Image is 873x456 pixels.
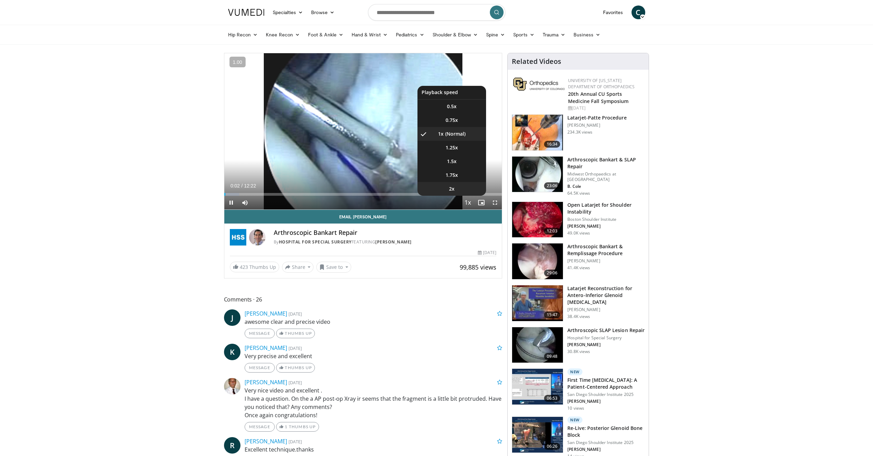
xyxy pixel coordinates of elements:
[224,210,502,224] a: Email [PERSON_NAME]
[274,239,497,245] div: By FEATURING
[245,329,275,338] a: Message
[544,228,561,235] span: 12:03
[446,144,458,151] span: 1.25x
[224,295,503,304] span: Comments 26
[245,386,503,419] p: Very nice video and excellent . I have a question. On the a AP post-op Xray ir seems that the fra...
[304,28,347,42] a: Foot & Ankle
[512,156,645,196] a: 23:06 Arthroscopic Bankart & SLAP Repair Midwest Orthopaedics at [GEOGRAPHIC_DATA] B. Cole 64.5K ...
[279,239,352,245] a: Hospital for Special Surgery
[567,129,592,135] p: 234.3K views
[567,217,645,222] p: Boston Shoulder Institute
[567,377,645,390] h3: First Time [MEDICAL_DATA]: A Patient-Centered Approach
[375,239,412,245] a: [PERSON_NAME]
[368,4,505,21] input: Search topics, interventions
[240,264,248,270] span: 423
[599,5,627,19] a: Favorites
[392,28,428,42] a: Pediatrics
[512,115,563,150] img: 617583_3.png.150x105_q85_crop-smart_upscale.jpg
[567,230,590,236] p: 49.0K views
[231,183,240,189] span: 0:02
[569,28,604,42] a: Business
[544,395,561,402] span: 06:53
[539,28,570,42] a: Trauma
[567,184,645,189] p: B. Cole
[512,417,563,453] img: 2e59e29d-bdcc-4baf-8fb4-1dabf10cfd0e.150x105_q85_crop-smart_upscale.jpg
[224,28,262,42] a: Hip Recon
[567,191,590,196] p: 64.5K views
[567,123,626,128] p: [PERSON_NAME]
[276,422,319,432] a: 1 Thumbs Up
[512,285,645,321] a: 15:47 Latarjet Reconstruction for Antero-Inferior Glenoid [MEDICAL_DATA] [PERSON_NAME] 38.4K views
[567,368,582,375] p: New
[567,327,645,334] h3: Arthroscopic SLAP Lesion Repair
[474,196,488,209] button: Enable picture-in-picture mode
[568,78,635,90] a: University of [US_STATE] Department of Orthopaedics
[544,182,561,189] span: 23:06
[282,262,314,273] button: Share
[461,196,474,209] button: Playback Rate
[245,445,503,454] p: Excellent technique.thanks
[512,285,563,321] img: 38708_0000_3.png.150x105_q85_crop-smart_upscale.jpg
[488,196,502,209] button: Fullscreen
[512,157,563,192] img: cole_0_3.png.150x105_q85_crop-smart_upscale.jpg
[245,310,287,317] a: [PERSON_NAME]
[288,311,302,317] small: [DATE]
[544,443,561,450] span: 06:26
[482,28,509,42] a: Spine
[567,447,645,452] p: [PERSON_NAME]
[288,379,302,386] small: [DATE]
[276,363,315,373] a: Thumbs Up
[224,344,240,360] span: K
[446,117,458,124] span: 0.75x
[238,196,252,209] button: Mute
[512,57,561,66] h4: Related Videos
[245,344,287,352] a: [PERSON_NAME]
[224,378,240,395] img: Avatar
[245,437,287,445] a: [PERSON_NAME]
[224,196,238,209] button: Pause
[288,438,302,445] small: [DATE]
[230,229,246,246] img: Hospital for Special Surgery
[567,399,645,404] p: [PERSON_NAME]
[512,368,645,411] a: 06:53 New First Time [MEDICAL_DATA]: A Patient-Centered Approach San Diego Shoulder Institute 202...
[568,91,628,104] a: 20th Annual CU Sports Medicine Fall Symposium
[245,422,275,432] a: Message
[446,172,458,179] span: 1.75x
[512,202,645,238] a: 12:03 Open Latarjet for Shoulder Instability Boston Shoulder Institute [PERSON_NAME] 49.0K views
[447,158,457,165] span: 1.5x
[567,258,645,264] p: [PERSON_NAME]
[512,243,645,280] a: 29:06 Arthroscopic Bankart & Remplissage Procedure [PERSON_NAME] 41.4K views
[460,263,496,271] span: 99,885 views
[512,114,645,151] a: 16:34 Latarjet-Patte Procedure [PERSON_NAME] 234.3K views
[567,202,645,215] h3: Open Latarjet for Shoulder Instability
[245,352,503,360] p: Very precise and excellent
[512,369,563,404] img: b6066b0e-d30b-4e45-b273-17a8f4ae7018.150x105_q85_crop-smart_upscale.jpg
[632,5,645,19] a: C
[478,250,496,256] div: [DATE]
[512,202,563,238] img: 944938_3.png.150x105_q85_crop-smart_upscale.jpg
[224,437,240,454] a: R
[567,406,584,411] p: 10 views
[567,314,590,319] p: 38.4K views
[447,103,457,110] span: 0.5x
[449,185,455,192] span: 2x
[224,193,502,196] div: Progress Bar
[567,307,645,312] p: [PERSON_NAME]
[285,424,287,429] span: 1
[509,28,539,42] a: Sports
[567,265,590,271] p: 41.4K views
[428,28,482,42] a: Shoulder & Elbow
[568,105,643,111] div: [DATE]
[567,440,645,445] p: San Diego Shoulder Institute 2025
[274,229,497,237] h4: Arthroscopic Bankart Repair
[245,363,275,373] a: Message
[307,5,339,19] a: Browse
[544,353,561,360] span: 09:48
[347,28,392,42] a: Hand & Wrist
[316,262,351,273] button: Save to
[567,392,645,397] p: San Diego Shoulder Institute 2025
[224,53,502,210] video-js: Video Player
[567,156,645,170] h3: Arthroscopic Bankart & SLAP Repair
[228,9,264,16] img: VuMedi Logo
